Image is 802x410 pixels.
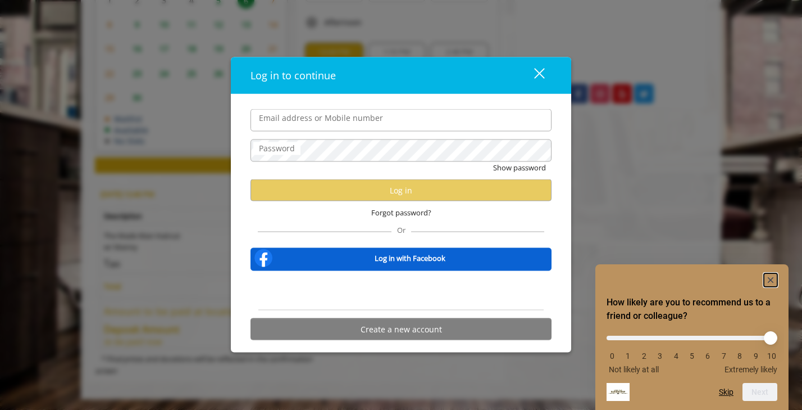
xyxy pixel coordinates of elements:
[250,139,552,162] input: Password
[718,352,730,361] li: 7
[250,179,552,201] button: Log in
[391,225,411,235] span: Or
[521,67,544,84] div: close dialog
[344,278,458,303] iframe: Sign in with Google Button
[371,207,431,219] span: Forgot password?
[250,318,552,340] button: Create a new account
[250,69,336,82] span: Log in to continue
[252,247,275,269] img: facebook-logo
[609,365,659,374] span: Not likely at all
[654,352,666,361] li: 3
[734,352,745,361] li: 8
[622,352,634,361] li: 1
[607,273,777,401] div: How likely are you to recommend us to a friend or colleague? Select an option from 0 to 10, with ...
[253,142,300,155] label: Password
[724,365,777,374] span: Extremely likely
[671,352,682,361] li: 4
[742,383,777,401] button: Next question
[253,112,389,124] label: Email address or Mobile number
[750,352,762,361] li: 9
[702,352,713,361] li: 6
[607,352,618,361] li: 0
[766,352,777,361] li: 10
[719,388,733,397] button: Skip
[607,327,777,374] div: How likely are you to recommend us to a friend or colleague? Select an option from 0 to 10, with ...
[686,352,698,361] li: 5
[639,352,650,361] li: 2
[764,273,777,287] button: Hide survey
[250,109,552,132] input: Email address or Mobile number
[513,64,552,87] button: close dialog
[493,162,546,174] button: Show password
[375,252,445,264] b: Log in with Facebook
[607,296,777,323] h2: How likely are you to recommend us to a friend or colleague? Select an option from 0 to 10, with ...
